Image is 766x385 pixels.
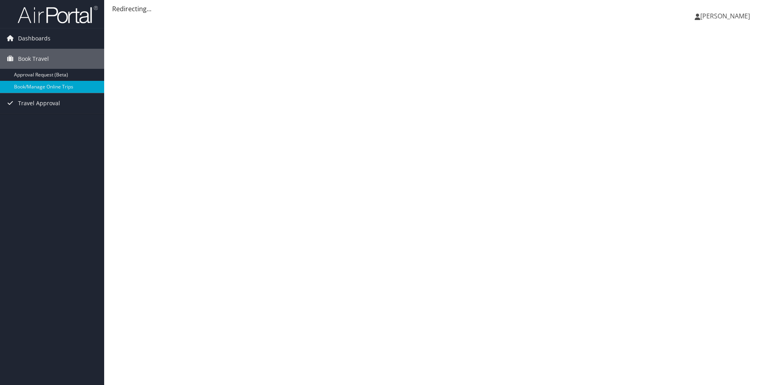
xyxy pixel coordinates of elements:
[18,49,49,69] span: Book Travel
[18,28,50,48] span: Dashboards
[700,12,750,20] span: [PERSON_NAME]
[18,93,60,113] span: Travel Approval
[18,5,98,24] img: airportal-logo.png
[112,4,758,14] div: Redirecting...
[695,4,758,28] a: [PERSON_NAME]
